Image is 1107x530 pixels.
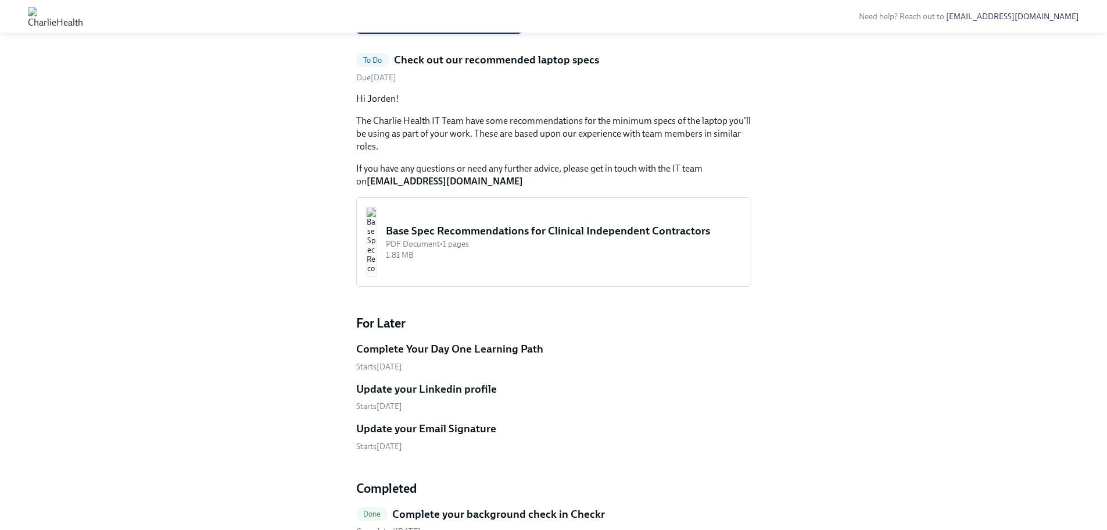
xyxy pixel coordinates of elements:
div: Base Spec Recommendations for Clinical Independent Contractors [386,223,741,239]
img: Base Spec Recommendations for Clinical Independent Contractors [366,207,377,277]
a: [EMAIL_ADDRESS][DOMAIN_NAME] [946,12,1079,22]
h5: Complete Your Day One Learning Path [356,342,543,357]
a: Complete Your Day One Learning PathStarts[DATE] [356,342,751,372]
p: Hi Jorden! [356,93,751,105]
h5: Complete your background check in Checkr [392,507,605,522]
p: If you have any questions or need any further advice, please get in touch with the IT team on [356,162,751,188]
a: Update your Linkedin profileStarts[DATE] [356,382,751,412]
img: CharlieHealth [28,7,83,26]
h5: Update your Linkedin profile [356,382,497,397]
h5: Check out our recommended laptop specs [394,52,599,67]
a: Update your Email SignatureStarts[DATE] [356,421,751,452]
a: To DoCheck out our recommended laptop specsDue[DATE] [356,52,751,83]
span: Monday, October 6th 2025, 9:00 am [356,362,402,372]
h4: Completed [356,480,751,497]
div: PDF Document • 1 pages [386,239,741,250]
span: To Do [356,56,389,65]
span: Due [DATE] [356,73,396,83]
div: 1.81 MB [386,250,741,261]
h4: For Later [356,315,751,332]
button: Base Spec Recommendations for Clinical Independent ContractorsPDF Document•1 pages1.81 MB [356,197,751,287]
p: The Charlie Health IT Team have some recommendations for the minimum specs of the laptop you'll b... [356,115,751,153]
span: Done [356,510,388,518]
span: Monday, October 6th 2025, 9:00 am [356,442,402,451]
span: Need help? Reach out to [859,12,1079,22]
span: Monday, October 6th 2025, 9:00 am [356,401,402,411]
h5: Update your Email Signature [356,421,496,436]
strong: [EMAIL_ADDRESS][DOMAIN_NAME] [367,176,523,187]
